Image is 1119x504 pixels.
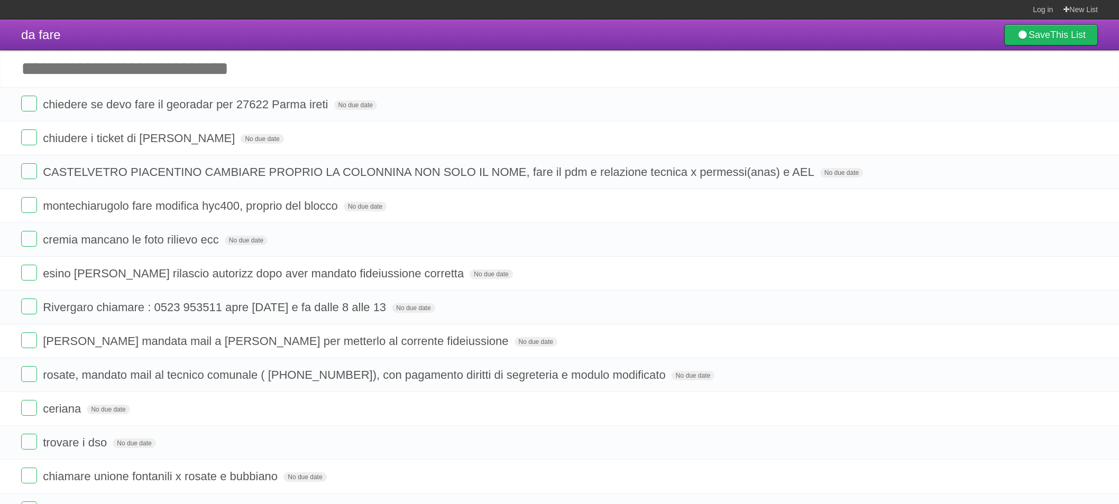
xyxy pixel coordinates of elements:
[515,337,557,347] span: No due date
[43,368,668,381] span: rosate, mandato mail al tecnico comunale ( [PHONE_NUMBER]), con pagamento diritti di segreteria e...
[21,332,37,348] label: Done
[21,366,37,382] label: Done
[283,472,326,482] span: No due date
[21,129,37,145] label: Done
[43,470,280,483] span: chiamare unione fontanili x rosate e bubbiano
[334,100,377,110] span: No due date
[820,168,863,178] span: No due date
[225,236,268,245] span: No due date
[21,96,37,111] label: Done
[21,400,37,416] label: Done
[21,298,37,314] label: Done
[21,468,37,483] label: Done
[21,434,37,450] label: Done
[43,267,466,280] span: esino [PERSON_NAME] rilascio autorizz dopo aver mandato fideiussione corretta
[241,134,283,144] span: No due date
[21,27,61,42] span: da fare
[21,163,37,179] label: Done
[470,269,512,279] span: No due date
[43,199,341,212] span: montechiarugolo fare modifica hyc400, proprio del blocco
[672,371,714,380] span: No due date
[21,265,37,281] label: Done
[43,98,331,111] span: chiedere se devo fare il georadar per 27622 Parma ireti
[43,132,237,145] span: chiudere i ticket di [PERSON_NAME]
[87,405,130,414] span: No due date
[392,303,435,313] span: No due date
[43,436,109,449] span: trovare i dso
[21,231,37,247] label: Done
[1004,24,1098,45] a: SaveThis List
[43,402,84,415] span: ceriana
[43,334,511,348] span: [PERSON_NAME] mandata mail a [PERSON_NAME] per metterlo al corrente fideiussione
[344,202,387,211] span: No due date
[21,197,37,213] label: Done
[1050,30,1086,40] b: This List
[113,438,155,448] span: No due date
[43,165,817,179] span: CASTELVETRO PIACENTINO CAMBIARE PROPRIO LA COLONNINA NON SOLO IL NOME, fare il pdm e relazione te...
[43,233,222,246] span: cremia mancano le foto rilievo ecc
[43,301,389,314] span: Rivergaro chiamare : 0523 953511 apre [DATE] e fa dalle 8 alle 13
